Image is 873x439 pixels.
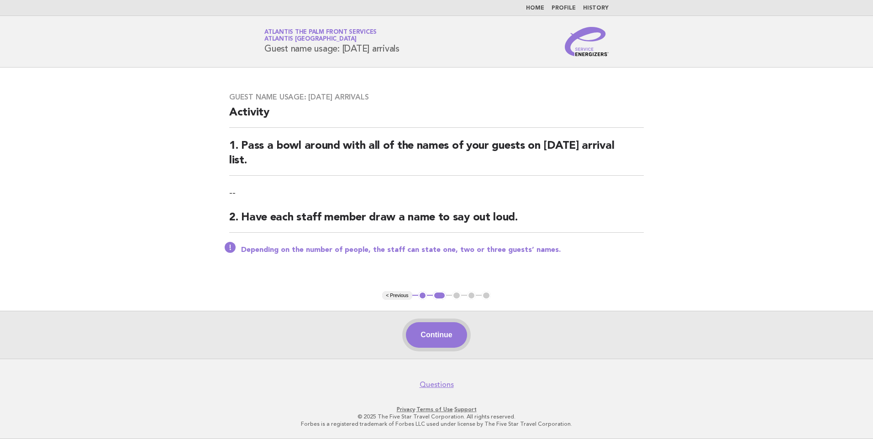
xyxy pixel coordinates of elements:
[157,420,716,428] p: Forbes is a registered trademark of Forbes LLC used under license by The Five Star Travel Corpora...
[229,105,644,128] h2: Activity
[433,291,446,300] button: 2
[382,291,412,300] button: < Previous
[229,139,644,176] h2: 1. Pass a bowl around with all of the names of your guests on [DATE] arrival list.
[157,413,716,420] p: © 2025 The Five Star Travel Corporation. All rights reserved.
[418,291,427,300] button: 1
[264,29,377,42] a: Atlantis The Palm Front ServicesAtlantis [GEOGRAPHIC_DATA]
[157,406,716,413] p: · ·
[406,322,467,348] button: Continue
[397,406,415,413] a: Privacy
[526,5,544,11] a: Home
[229,93,644,102] h3: Guest name usage: [DATE] arrivals
[583,5,609,11] a: History
[420,380,454,389] a: Questions
[264,37,357,42] span: Atlantis [GEOGRAPHIC_DATA]
[552,5,576,11] a: Profile
[229,187,644,199] p: --
[416,406,453,413] a: Terms of Use
[264,30,400,53] h1: Guest name usage: [DATE] arrivals
[454,406,477,413] a: Support
[565,27,609,56] img: Service Energizers
[241,246,644,255] p: Depending on the number of people, the staff can state one, two or three guests’ names.
[229,210,644,233] h2: 2. Have each staff member draw a name to say out loud.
